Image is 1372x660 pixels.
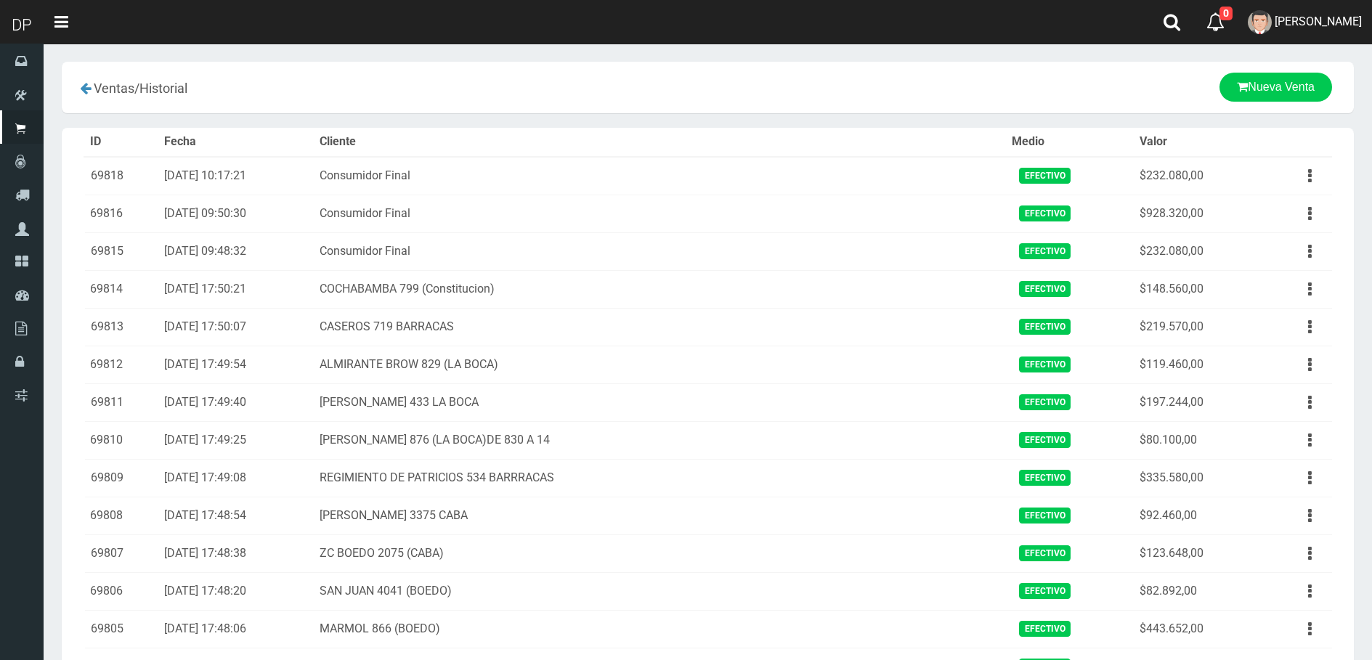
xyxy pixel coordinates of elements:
td: [DATE] 17:50:21 [158,270,313,308]
td: [DATE] 17:48:54 [158,497,313,534]
td: [DATE] 09:50:30 [158,195,313,232]
td: [DATE] 10:17:21 [158,157,313,195]
th: Valor [1134,128,1259,157]
td: [DATE] 17:50:07 [158,308,313,346]
span: Efectivo [1019,319,1070,334]
th: Medio [1006,128,1134,157]
td: 69809 [84,459,158,497]
span: Efectivo [1019,394,1070,410]
span: 0 [1219,7,1233,20]
td: 69806 [84,572,158,610]
span: Efectivo [1019,205,1070,221]
th: ID [84,128,158,157]
td: $82.892,00 [1134,572,1259,610]
td: $80.100,00 [1134,421,1259,459]
td: $928.320,00 [1134,195,1259,232]
td: $119.460,00 [1134,346,1259,383]
td: $197.244,00 [1134,383,1259,421]
td: $123.648,00 [1134,534,1259,572]
td: 69818 [84,157,158,195]
div: / [73,73,496,102]
td: [DATE] 17:49:40 [158,383,313,421]
td: [DATE] 17:49:54 [158,346,313,383]
span: Ventas [94,81,134,96]
td: $148.560,00 [1134,270,1259,308]
td: $443.652,00 [1134,610,1259,648]
td: [PERSON_NAME] 433 LA BOCA [314,383,1007,421]
td: [DATE] 17:49:08 [158,459,313,497]
td: [PERSON_NAME] 3375 CABA [314,497,1007,534]
td: ZC BOEDO 2075 (CABA) [314,534,1007,572]
td: 69816 [84,195,158,232]
td: [DATE] 17:48:06 [158,610,313,648]
th: Fecha [158,128,313,157]
td: 69810 [84,421,158,459]
td: COCHABAMBA 799 (Constitucion) [314,270,1007,308]
td: MARMOL 866 (BOEDO) [314,610,1007,648]
span: Efectivo [1019,168,1070,183]
td: $92.460,00 [1134,497,1259,534]
span: Efectivo [1019,470,1070,485]
span: Efectivo [1019,432,1070,447]
td: SAN JUAN 4041 (BOEDO) [314,572,1007,610]
span: Efectivo [1019,583,1070,598]
img: User Image [1248,10,1272,34]
td: $232.080,00 [1134,157,1259,195]
td: 69812 [84,346,158,383]
td: [PERSON_NAME] 876 (LA BOCA)DE 830 A 14 [314,421,1007,459]
td: 69808 [84,497,158,534]
td: 69807 [84,534,158,572]
td: $335.580,00 [1134,459,1259,497]
td: 69811 [84,383,158,421]
td: Consumidor Final [314,232,1007,270]
span: Efectivo [1019,243,1070,258]
span: Efectivo [1019,281,1070,296]
span: [PERSON_NAME] [1275,15,1362,28]
a: Nueva Venta [1219,73,1332,102]
td: 69815 [84,232,158,270]
span: Efectivo [1019,545,1070,561]
span: Efectivo [1019,621,1070,636]
td: Consumidor Final [314,157,1007,195]
th: Cliente [314,128,1007,157]
td: ALMIRANTE BROW 829 (LA BOCA) [314,346,1007,383]
td: [DATE] 17:49:25 [158,421,313,459]
td: [DATE] 09:48:32 [158,232,313,270]
td: CASEROS 719 BARRACAS [314,308,1007,346]
td: [DATE] 17:48:38 [158,534,313,572]
td: [DATE] 17:48:20 [158,572,313,610]
td: Consumidor Final [314,195,1007,232]
span: Efectivo [1019,508,1070,523]
span: Efectivo [1019,357,1070,372]
td: 69813 [84,308,158,346]
span: Historial [139,81,187,96]
td: 69814 [84,270,158,308]
td: $232.080,00 [1134,232,1259,270]
td: REGIMIENTO DE PATRICIOS 534 BARRRACAS [314,459,1007,497]
td: $219.570,00 [1134,308,1259,346]
td: 69805 [84,610,158,648]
